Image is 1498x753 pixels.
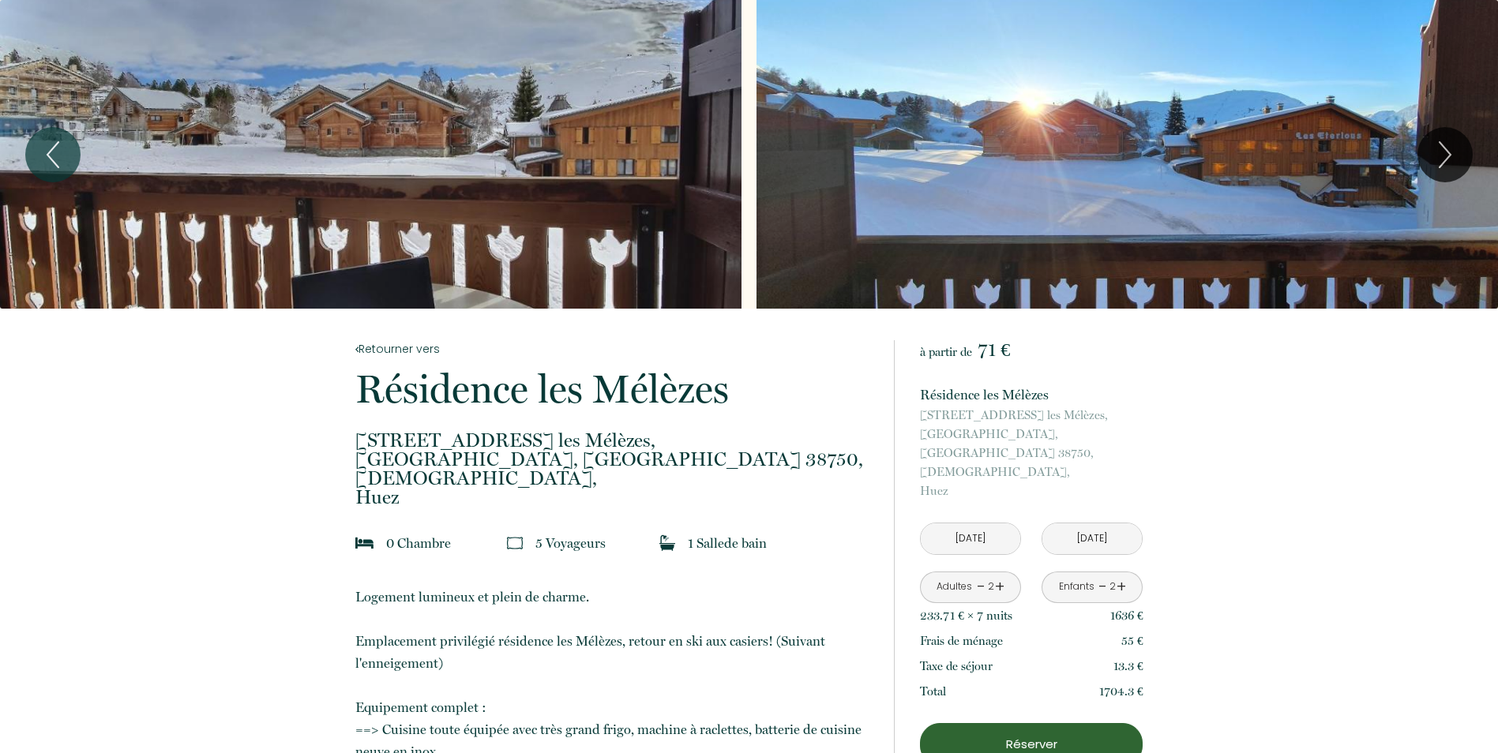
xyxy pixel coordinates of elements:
[600,535,606,551] span: s
[1117,575,1126,599] a: +
[977,575,986,599] a: -
[507,535,523,551] img: guests
[1098,575,1107,599] a: -
[355,369,873,409] p: Résidence les Mélèzes
[355,431,873,488] span: [STREET_ADDRESS] les Mélèzes, [GEOGRAPHIC_DATA], [GEOGRAPHIC_DATA] 38750, [DEMOGRAPHIC_DATA],
[920,406,1143,500] p: Huez
[995,575,1004,599] a: +
[1113,657,1143,676] p: 13.3 €
[386,532,451,554] p: 0 Chambre
[535,532,606,554] p: 5 Voyageur
[688,532,767,554] p: 1 Salle de bain
[920,606,1012,625] p: 233.71 € × 7 nuit
[920,657,993,676] p: Taxe de séjour
[920,345,972,359] span: à partir de
[1008,609,1012,623] span: s
[978,339,1010,361] span: 71 €
[1110,606,1143,625] p: 1636 €
[355,340,873,358] a: Retourner vers
[1042,523,1142,554] input: Départ
[987,579,995,594] div: 2
[1109,579,1117,594] div: 2
[355,431,873,507] p: Huez
[1121,631,1143,650] p: 55 €
[1417,127,1473,182] button: Next
[921,523,1020,554] input: Arrivée
[920,682,946,701] p: Total
[1099,682,1143,701] p: 1704.3 €
[920,406,1143,481] span: [STREET_ADDRESS] les Mélèzes, [GEOGRAPHIC_DATA], [GEOGRAPHIC_DATA] 38750, [DEMOGRAPHIC_DATA],
[920,631,1003,650] p: Frais de ménage
[25,127,81,182] button: Previous
[1059,579,1094,594] div: Enfants
[937,579,972,594] div: Adultes
[920,384,1143,406] p: Résidence les Mélèzes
